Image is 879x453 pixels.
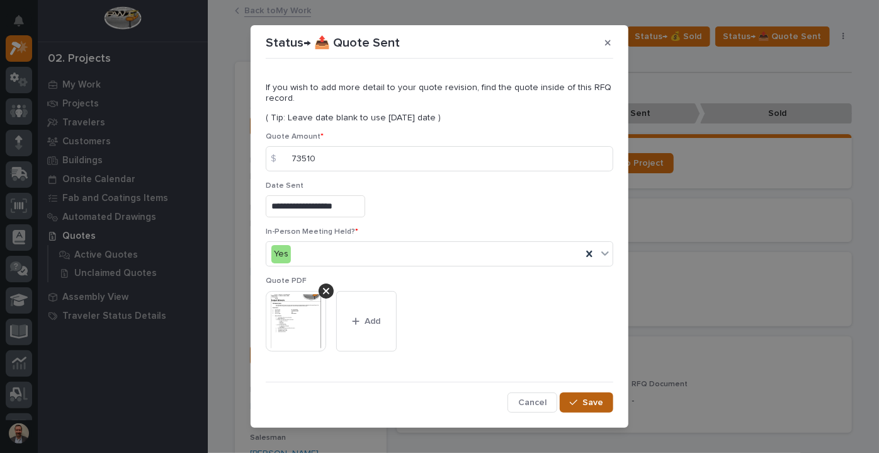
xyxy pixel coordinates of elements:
[266,35,400,50] p: Status→ 📤 Quote Sent
[266,83,613,104] p: If you wish to add more detail to your quote revision, find the quote inside of this RFQ record.
[518,397,547,408] span: Cancel
[560,393,613,413] button: Save
[508,393,557,413] button: Cancel
[266,182,303,190] span: Date Sent
[266,277,307,285] span: Quote PDF
[271,245,291,263] div: Yes
[266,133,324,140] span: Quote Amount
[266,146,291,171] div: $
[266,113,613,123] p: ( Tip: Leave date blank to use [DATE] date )
[582,397,603,408] span: Save
[266,228,358,236] span: In-Person Meeting Held?
[365,316,381,327] span: Add
[336,291,397,352] button: Add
